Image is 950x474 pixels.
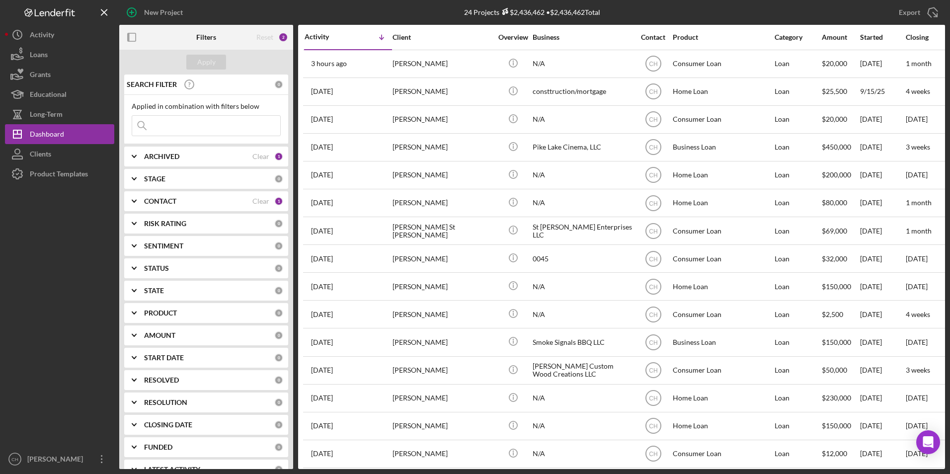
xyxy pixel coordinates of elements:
div: [PERSON_NAME] [393,162,492,188]
button: CH[PERSON_NAME] [5,449,114,469]
div: [PERSON_NAME] [393,79,492,105]
span: $200,000 [822,170,851,179]
div: Loan [775,245,821,272]
div: Applied in combination with filters below [132,102,281,110]
button: Clients [5,144,114,164]
div: 0 [274,264,283,273]
time: [DATE] [906,282,928,291]
div: Consumer Loan [673,106,772,133]
div: [DATE] [860,413,905,439]
div: Reset [256,33,273,41]
text: CH [649,423,657,430]
time: 3 weeks [906,143,930,151]
time: 1 month [906,59,932,68]
div: 0 [274,353,283,362]
div: Loan [775,51,821,77]
span: $80,000 [822,198,847,207]
text: CH [649,116,657,123]
button: Export [889,2,945,22]
div: Consumer Loan [673,441,772,467]
text: CH [649,61,657,68]
div: 9/15/25 [860,79,905,105]
div: Home Loan [673,162,772,188]
span: $150,000 [822,282,851,291]
div: Open Intercom Messenger [916,430,940,454]
div: [DATE] [860,385,905,411]
div: Loan [775,218,821,244]
time: 2025-09-23 12:07 [311,283,333,291]
div: [PERSON_NAME] [25,449,89,472]
div: N/A [533,385,632,411]
div: 24 Projects • $2,436,462 Total [464,8,600,16]
div: 1 [274,152,283,161]
div: N/A [533,273,632,300]
time: 2025-08-27 23:13 [311,422,333,430]
div: [DATE] [860,441,905,467]
b: START DATE [144,354,184,362]
text: CH [649,283,657,290]
text: CH [11,457,18,462]
div: [PERSON_NAME] [393,329,492,355]
div: N/A [533,162,632,188]
time: 2025-10-01 15:14 [311,171,333,179]
div: Contact [634,33,672,41]
b: STATUS [144,264,169,272]
div: Dashboard [30,124,64,147]
div: [PERSON_NAME] Custom Wood Creations LLC [533,357,632,384]
div: Amount [822,33,859,41]
time: 2025-09-19 01:51 [311,311,333,318]
div: Clients [30,144,51,166]
div: [PERSON_NAME] [393,245,492,272]
div: New Project [144,2,183,22]
div: [PERSON_NAME] [393,357,492,384]
div: Overview [494,33,532,41]
div: Business Loan [673,134,772,160]
button: New Project [119,2,193,22]
time: [DATE] [906,338,928,346]
div: 0 [274,376,283,385]
time: 2025-09-26 17:27 [311,255,333,263]
div: 2 [278,32,288,42]
div: 0045 [533,245,632,272]
time: 4 weeks [906,87,930,95]
time: 2025-09-12 16:04 [311,366,333,374]
div: Loan [775,357,821,384]
div: 0 [274,219,283,228]
time: [DATE] [906,449,928,458]
b: STAGE [144,175,165,183]
b: CLOSING DATE [144,421,192,429]
div: Loan [775,79,821,105]
div: Loan [775,190,821,216]
div: 0 [274,465,283,474]
div: [DATE] [860,301,905,327]
div: [PERSON_NAME] [393,413,492,439]
div: [PERSON_NAME] [393,301,492,327]
button: Apply [186,55,226,70]
div: 0 [274,174,283,183]
div: Home Loan [673,273,772,300]
text: CH [649,395,657,402]
b: RESOLUTION [144,398,187,406]
div: [PERSON_NAME] [393,441,492,467]
div: Consumer Loan [673,357,772,384]
div: 0 [274,241,283,250]
b: AMOUNT [144,331,175,339]
button: Product Templates [5,164,114,184]
div: [DATE] [860,162,905,188]
div: Activity [30,25,54,47]
div: Business Loan [673,329,772,355]
div: N/A [533,301,632,327]
div: Smoke Signals BBQ LLC [533,329,632,355]
div: Clear [252,153,269,160]
time: 4 weeks [906,310,930,318]
b: SEARCH FILTER [127,80,177,88]
span: $150,000 [822,421,851,430]
div: Apply [197,55,216,70]
div: [DATE] [860,51,905,77]
time: 2025-09-12 04:51 [311,394,333,402]
div: 0 [274,80,283,89]
div: [DATE] [860,273,905,300]
time: 2025-09-26 23:16 [311,227,333,235]
div: N/A [533,413,632,439]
